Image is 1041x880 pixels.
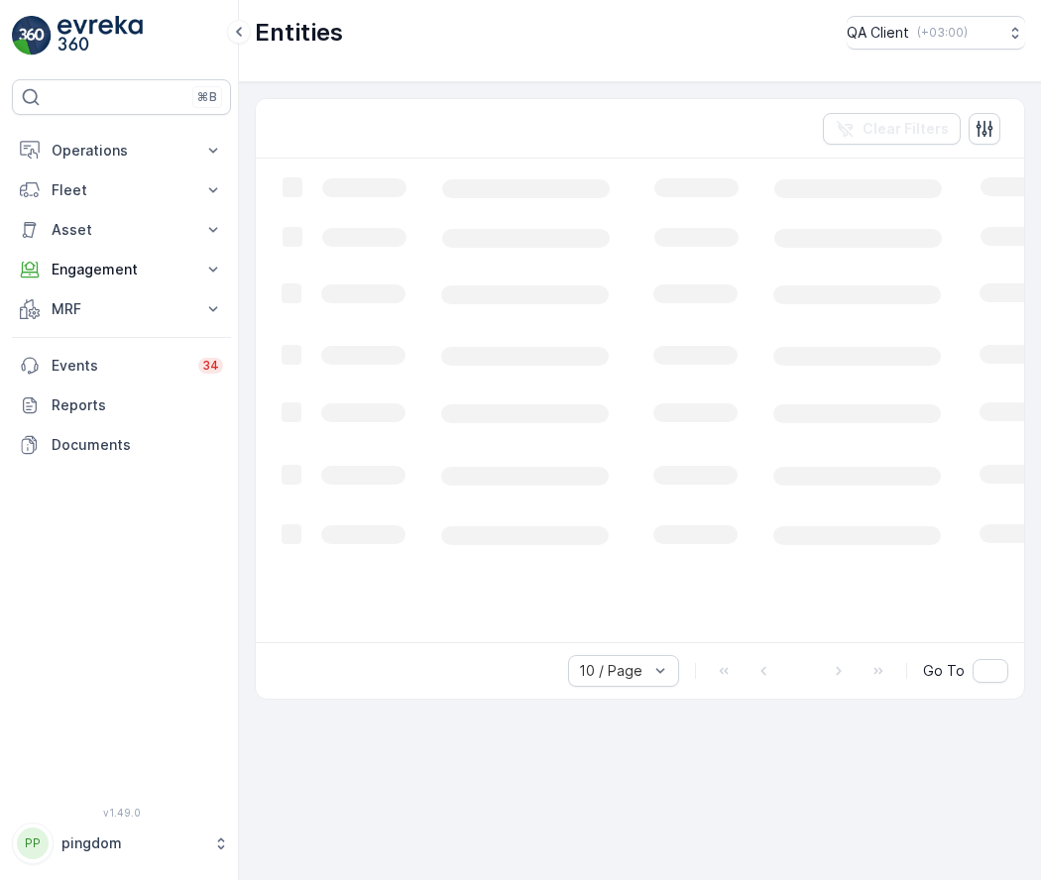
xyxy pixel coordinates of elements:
[823,113,961,145] button: Clear Filters
[12,131,231,170] button: Operations
[917,25,968,41] p: ( +03:00 )
[61,833,203,853] p: pingdom
[255,17,343,49] p: Entities
[52,180,191,200] p: Fleet
[197,89,217,105] p: ⌘B
[52,435,223,455] p: Documents
[12,346,231,385] a: Events34
[17,827,49,859] div: PP
[847,23,909,43] p: QA Client
[52,356,186,376] p: Events
[52,141,191,161] p: Operations
[12,250,231,289] button: Engagement
[52,260,191,279] p: Engagement
[52,395,223,415] p: Reports
[52,299,191,319] p: MRF
[12,16,52,55] img: logo
[923,661,965,681] span: Go To
[52,220,191,240] p: Asset
[863,119,949,139] p: Clear Filters
[12,170,231,210] button: Fleet
[12,807,231,819] span: v 1.49.0
[12,210,231,250] button: Asset
[12,823,231,864] button: PPpingdom
[847,16,1025,50] button: QA Client(+03:00)
[12,425,231,465] a: Documents
[202,358,219,374] p: 34
[58,16,143,55] img: logo_light-DOdMpM7g.png
[12,289,231,329] button: MRF
[12,385,231,425] a: Reports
